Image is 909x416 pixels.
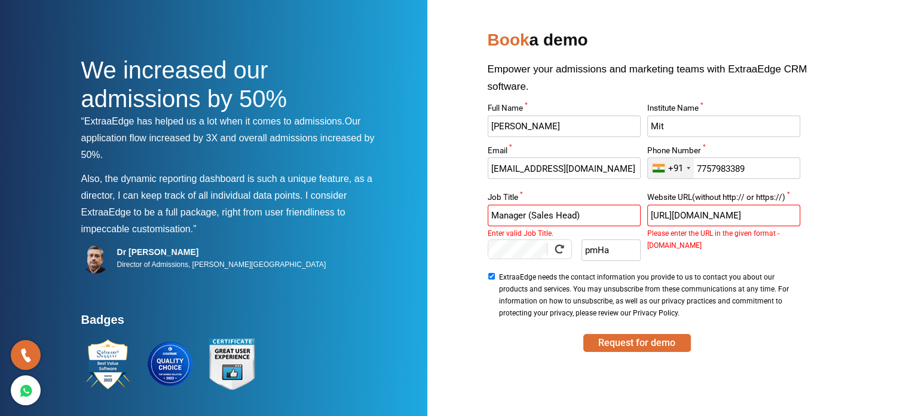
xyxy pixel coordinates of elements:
span: ExtraaEdge needs the contact information you provide to us to contact you about our products and ... [499,271,797,319]
span: I consider ExtraaEdge to be a full package, right from user friendliness to impeccable customisat... [81,190,347,234]
input: Enter Text [581,239,641,261]
div: India (भारत): +91 [648,158,694,178]
input: Enter Job Title [488,205,641,226]
p: Director of Admissions, [PERSON_NAME][GEOGRAPHIC_DATA] [117,257,326,272]
span: “ExtraaEdge has helped us a lot when it comes to admissions. [81,116,345,126]
label: Email [488,147,641,158]
label: Full Name [488,104,641,116]
span: We increased our admissions by 50% [81,57,287,112]
label: Please enter the URL in the given format - [DOMAIN_NAME] [647,227,800,231]
button: SUBMIT [583,334,691,352]
span: Our application flow increased by 3X and overall admissions increased by 50%. [81,116,375,160]
input: Enter Website URL [647,205,800,226]
input: Enter Institute Name [647,116,800,137]
label: Institute Name [647,104,800,116]
h2: a demo [488,26,828,60]
h4: Badges [81,312,386,334]
span: Also, the dynamic reporting dashboard is such a unique feature, as a director, I can keep track o... [81,174,372,201]
label: Website URL(without http:// or https://) [647,193,800,205]
input: Enter Phone Number [647,157,800,179]
input: Enter Full Name [488,116,641,137]
input: ExtraaEdge needs the contact information you provide to us to contact you about our products and ... [488,273,495,280]
h5: Dr [PERSON_NAME] [117,247,326,257]
p: Empower your admissions and marketing teams with ExtraaEdge CRM software. [488,60,828,104]
label: Phone Number [647,147,800,158]
label: Job Title [488,193,641,205]
input: Enter Email [488,157,641,179]
div: +91 [668,163,683,174]
label: Enter valid Job Title. [488,227,641,231]
span: Book [488,31,530,49]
